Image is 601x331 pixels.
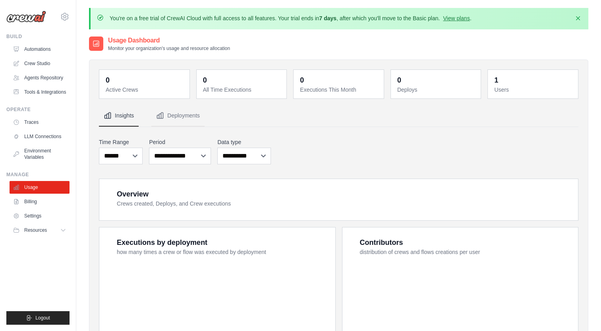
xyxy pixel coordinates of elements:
a: Usage [10,181,70,194]
button: Logout [6,311,70,325]
span: Resources [24,227,47,233]
a: Tools & Integrations [10,86,70,98]
dt: how many times a crew or flow was executed by deployment [117,248,326,256]
a: View plans [443,15,470,21]
button: Insights [99,105,139,127]
a: Traces [10,116,70,129]
dt: All Time Executions [203,86,282,94]
a: LLM Connections [10,130,70,143]
a: Agents Repository [10,71,70,84]
a: Automations [10,43,70,56]
button: Resources [10,224,70,237]
img: Logo [6,11,46,23]
dt: Users [494,86,573,94]
dt: Executions This Month [300,86,379,94]
div: 0 [203,75,207,86]
label: Time Range [99,138,143,146]
dt: distribution of crews and flows creations per user [360,248,569,256]
div: 0 [300,75,304,86]
div: Manage [6,171,70,178]
label: Period [149,138,211,146]
div: 0 [106,75,110,86]
div: Contributors [360,237,403,248]
div: Overview [117,189,149,200]
a: Settings [10,210,70,222]
dt: Active Crews [106,86,185,94]
span: Logout [35,315,50,321]
nav: Tabs [99,105,578,127]
button: Deployments [151,105,205,127]
a: Crew Studio [10,57,70,70]
div: Build [6,33,70,40]
p: You're on a free trial of CrewAI Cloud with full access to all features. Your trial ends in , aft... [110,14,472,22]
div: Operate [6,106,70,113]
div: Executions by deployment [117,237,207,248]
h2: Usage Dashboard [108,36,230,45]
dt: Deploys [397,86,476,94]
a: Environment Variables [10,144,70,164]
strong: 7 days [319,15,336,21]
p: Monitor your organization's usage and resource allocation [108,45,230,52]
label: Data type [217,138,271,146]
a: Billing [10,195,70,208]
div: 1 [494,75,498,86]
dt: Crews created, Deploys, and Crew executions [117,200,568,208]
div: 0 [397,75,401,86]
